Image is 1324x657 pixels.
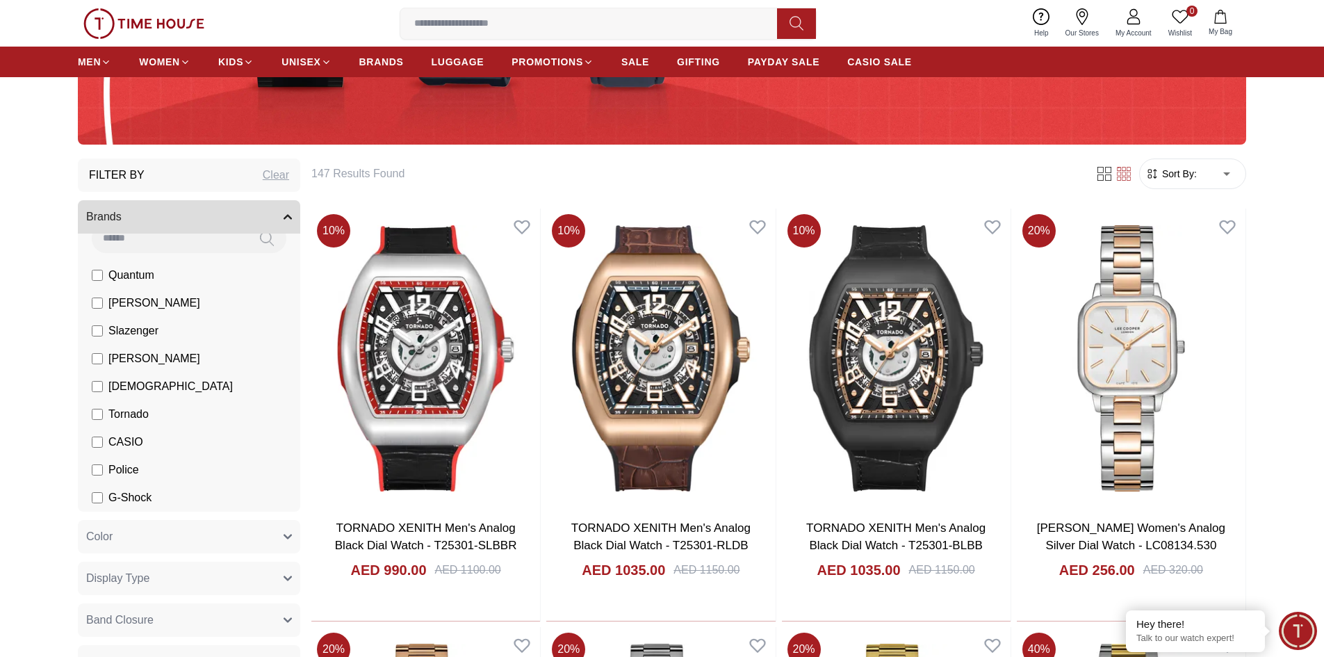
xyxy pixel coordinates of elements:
[1026,6,1057,41] a: Help
[108,350,200,367] span: [PERSON_NAME]
[787,214,821,248] span: 10 %
[1110,28,1157,38] span: My Account
[673,562,739,578] div: AED 1150.00
[748,55,819,69] span: PAYDAY SALE
[1136,633,1254,644] p: Talk to our watch expert!
[335,521,517,553] a: TORNADO XENITH Men's Analog Black Dial Watch - T25301-SLBBR
[1186,6,1198,17] span: 0
[1279,612,1317,650] div: Chat Widget
[1136,617,1254,631] div: Hey there!
[359,55,404,69] span: BRANDS
[78,55,101,69] span: MEN
[86,209,122,225] span: Brands
[432,49,484,74] a: LUGGAGE
[86,528,113,545] span: Color
[847,49,912,74] a: CASIO SALE
[546,209,775,508] img: TORNADO XENITH Men's Analog Black Dial Watch - T25301-RLDB
[92,298,103,309] input: [PERSON_NAME]
[108,295,200,311] span: [PERSON_NAME]
[78,49,111,74] a: MEN
[1059,560,1135,580] h4: AED 256.00
[512,49,594,74] a: PROMOTIONS
[139,49,190,74] a: WOMEN
[1017,209,1245,508] img: Lee Cooper Women's Analog Silver Dial Watch - LC08134.530
[677,49,720,74] a: GIFTING
[78,200,300,234] button: Brands
[92,437,103,448] input: CASIO
[748,49,819,74] a: PAYDAY SALE
[108,378,233,395] span: [DEMOGRAPHIC_DATA]
[263,167,289,184] div: Clear
[108,489,152,506] span: G-Shock
[571,521,751,553] a: TORNADO XENITH Men's Analog Black Dial Watch - T25301-RLDB
[582,560,665,580] h4: AED 1035.00
[847,55,912,69] span: CASIO SALE
[78,603,300,637] button: Band Closure
[92,464,103,476] input: Police
[806,521,986,553] a: TORNADO XENITH Men's Analog Black Dial Watch - T25301-BLBB
[92,270,103,281] input: Quantum
[1159,167,1197,181] span: Sort By:
[1022,214,1056,248] span: 20 %
[909,562,975,578] div: AED 1150.00
[108,462,139,478] span: Police
[1200,7,1241,40] button: My Bag
[108,323,158,339] span: Slazenger
[92,325,103,336] input: Slazenger
[782,209,1011,508] img: TORNADO XENITH Men's Analog Black Dial Watch - T25301-BLBB
[92,492,103,503] input: G-Shock
[359,49,404,74] a: BRANDS
[78,520,300,553] button: Color
[86,570,149,587] span: Display Type
[817,560,900,580] h4: AED 1035.00
[139,55,180,69] span: WOMEN
[621,55,649,69] span: SALE
[1057,6,1107,41] a: Our Stores
[621,49,649,74] a: SALE
[1143,562,1203,578] div: AED 320.00
[435,562,501,578] div: AED 1100.00
[351,560,427,580] h4: AED 990.00
[281,49,331,74] a: UNISEX
[92,353,103,364] input: [PERSON_NAME]
[86,612,154,628] span: Band Closure
[1145,167,1197,181] button: Sort By:
[1163,28,1198,38] span: Wishlist
[108,434,143,451] span: CASIO
[78,562,300,595] button: Display Type
[512,55,583,69] span: PROMOTIONS
[1037,521,1225,553] a: [PERSON_NAME] Women's Analog Silver Dial Watch - LC08134.530
[108,267,154,284] span: Quantum
[317,214,350,248] span: 10 %
[108,406,149,423] span: Tornado
[311,209,540,508] img: TORNADO XENITH Men's Analog Black Dial Watch - T25301-SLBBR
[92,409,103,420] input: Tornado
[281,55,320,69] span: UNISEX
[89,167,145,184] h3: Filter By
[218,55,243,69] span: KIDS
[1160,6,1200,41] a: 0Wishlist
[1060,28,1104,38] span: Our Stores
[432,55,484,69] span: LUGGAGE
[218,49,254,74] a: KIDS
[311,165,1078,182] h6: 147 Results Found
[1203,26,1238,37] span: My Bag
[1029,28,1054,38] span: Help
[552,214,585,248] span: 10 %
[83,8,204,39] img: ...
[92,381,103,392] input: [DEMOGRAPHIC_DATA]
[677,55,720,69] span: GIFTING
